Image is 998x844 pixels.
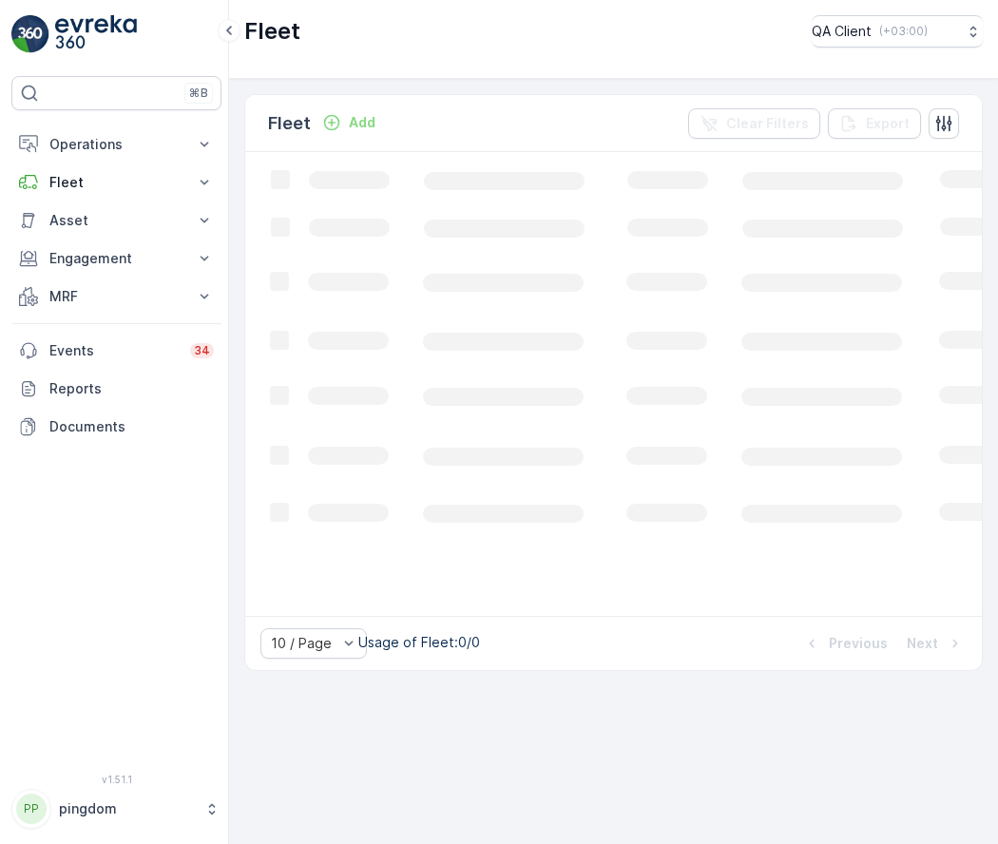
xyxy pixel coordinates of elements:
[11,125,221,163] button: Operations
[11,278,221,316] button: MRF
[11,15,49,53] img: logo
[55,15,137,53] img: logo_light-DOdMpM7g.png
[879,24,928,39] p: ( +03:00 )
[315,111,383,134] button: Add
[194,343,210,358] p: 34
[358,633,480,652] p: Usage of Fleet : 0/0
[688,108,820,139] button: Clear Filters
[268,110,311,137] p: Fleet
[49,379,214,398] p: Reports
[49,287,183,306] p: MRF
[11,332,221,370] a: Events34
[812,22,872,41] p: QA Client
[49,135,183,154] p: Operations
[905,632,967,655] button: Next
[59,799,195,818] p: pingdom
[11,163,221,201] button: Fleet
[11,240,221,278] button: Engagement
[11,370,221,408] a: Reports
[11,201,221,240] button: Asset
[49,417,214,436] p: Documents
[828,108,921,139] button: Export
[349,113,375,132] p: Add
[11,789,221,829] button: PPpingdom
[11,408,221,446] a: Documents
[49,249,183,268] p: Engagement
[49,173,183,192] p: Fleet
[16,794,47,824] div: PP
[726,114,809,133] p: Clear Filters
[189,86,208,101] p: ⌘B
[866,114,910,133] p: Export
[244,16,300,47] p: Fleet
[907,634,938,653] p: Next
[800,632,890,655] button: Previous
[11,774,221,785] span: v 1.51.1
[812,15,983,48] button: QA Client(+03:00)
[829,634,888,653] p: Previous
[49,341,179,360] p: Events
[49,211,183,230] p: Asset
